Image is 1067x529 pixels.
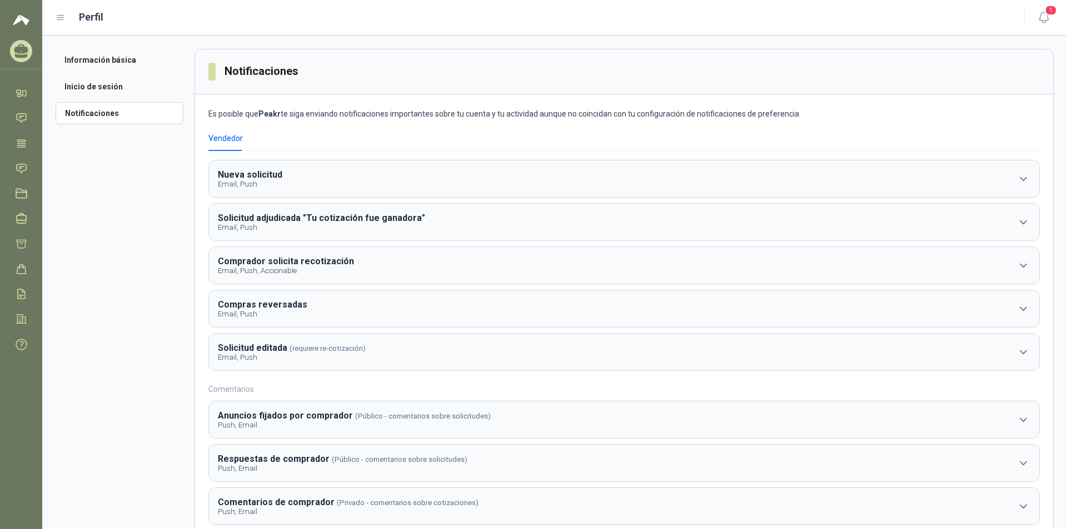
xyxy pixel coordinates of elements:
p: Email, Push [218,180,285,188]
b: Comentarios de comprador [218,497,335,507]
b: Solicitud editada [218,342,287,353]
a: Información básica [56,49,183,71]
button: Anuncios fijados por comprador(Público - comentarios sobre solicitudes)Push, Email [209,401,1039,438]
a: Inicio de sesión [56,75,183,98]
button: 1 [1034,8,1054,28]
b: Solicitud adjudicada "Tu cotización fue ganadora" [218,213,425,223]
h1: Perfil [79,9,103,25]
p: Push, Email [218,464,467,472]
b: Anuncios fijados por comprador [218,410,353,421]
p: Email, Push, Accionable [218,266,356,275]
p: Email, Push [218,310,310,318]
button: Solicitud editada(requiere re-cotización)Email, Push [209,334,1039,370]
b: Peakr [258,109,281,118]
p: Es posible que te siga enviando notificaciones importantes sobre tu cuenta y tu actividad aunque ... [208,108,1040,120]
b: Compras reversadas [218,299,307,310]
button: Comentarios de comprador(Privado - comentarios sobre cotizaciones)Push, Email [209,488,1039,525]
b: Respuestas de comprador [218,454,330,464]
b: Comprador solicita recotización [218,256,354,266]
img: Logo peakr [13,13,29,27]
p: Push, Email [218,507,478,516]
p: Push, Email [218,421,491,429]
span: (Público - comentarios sobre solicitudes) [332,455,467,463]
button: Nueva solicitudEmail, Push [209,160,1039,197]
h3: Comentarios [208,383,1040,395]
p: Email, Push [218,223,427,231]
button: Compras reversadasEmail, Push [209,290,1039,327]
span: (requiere re-cotización) [290,344,366,352]
b: Nueva solicitud [218,169,282,180]
a: Notificaciones [56,102,183,124]
button: Solicitud adjudicada "Tu cotización fue ganadora"Email, Push [209,204,1039,240]
span: (Público - comentarios sobre solicitudes) [355,412,491,420]
div: Vendedor [208,132,243,144]
h3: Notificaciones [225,63,300,80]
button: Respuestas de comprador(Público - comentarios sobre solicitudes)Push, Email [209,445,1039,481]
p: Email, Push [218,353,366,361]
span: 1 [1045,5,1057,16]
span: (Privado - comentarios sobre cotizaciones) [337,498,478,507]
button: Comprador solicita recotizaciónEmail, Push, Accionable [209,247,1039,284]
